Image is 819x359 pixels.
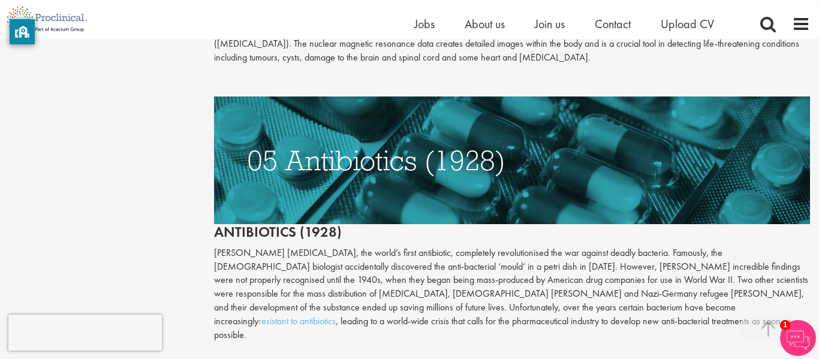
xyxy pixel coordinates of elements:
button: privacy banner [10,19,35,44]
p: The next major medical imaging technology was discovered in [DATE] when [PERSON_NAME] produced th... [214,23,811,65]
iframe: reCAPTCHA [8,315,162,351]
img: antibiotics [214,96,811,224]
a: Contact [595,16,631,32]
a: resistant to antibiotics [258,315,336,327]
img: Chatbot [780,320,816,356]
a: Join us [535,16,565,32]
a: Upload CV [661,16,714,32]
p: [PERSON_NAME] [MEDICAL_DATA], the world’s first antibiotic, completely revolutionised the war aga... [214,246,811,342]
span: 1 [780,320,790,330]
a: Jobs [414,16,435,32]
h2: Antibiotics (1928) [214,96,811,240]
a: About us [465,16,505,32]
